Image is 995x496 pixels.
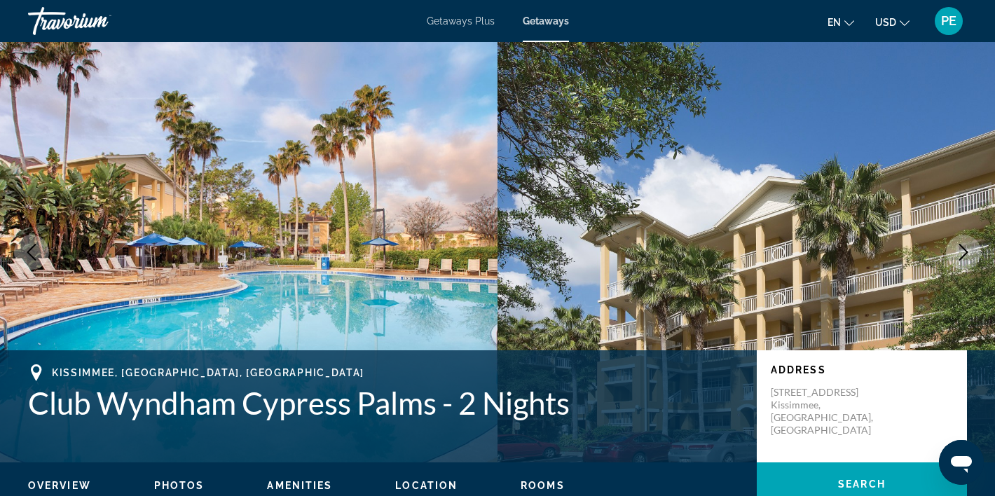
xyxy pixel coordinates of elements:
[28,3,168,39] a: Travorium
[939,440,984,485] iframe: Button to launch messaging window
[828,17,841,28] span: en
[395,480,458,491] span: Location
[267,480,332,491] span: Amenities
[395,479,458,492] button: Location
[14,235,49,270] button: Previous image
[941,14,956,28] span: PE
[28,385,743,421] h1: Club Wyndham Cypress Palms - 2 Nights
[521,479,565,492] button: Rooms
[523,15,569,27] a: Getaways
[771,386,883,436] p: [STREET_ADDRESS] Kissimmee, [GEOGRAPHIC_DATA], [GEOGRAPHIC_DATA]
[771,364,953,376] p: Address
[154,480,205,491] span: Photos
[838,478,886,490] span: Search
[875,12,910,32] button: Change currency
[521,480,565,491] span: Rooms
[28,480,91,491] span: Overview
[828,12,854,32] button: Change language
[154,479,205,492] button: Photos
[875,17,896,28] span: USD
[427,15,495,27] a: Getaways Plus
[267,479,332,492] button: Amenities
[28,479,91,492] button: Overview
[946,235,981,270] button: Next image
[52,367,364,378] span: Kissimmee, [GEOGRAPHIC_DATA], [GEOGRAPHIC_DATA]
[931,6,967,36] button: User Menu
